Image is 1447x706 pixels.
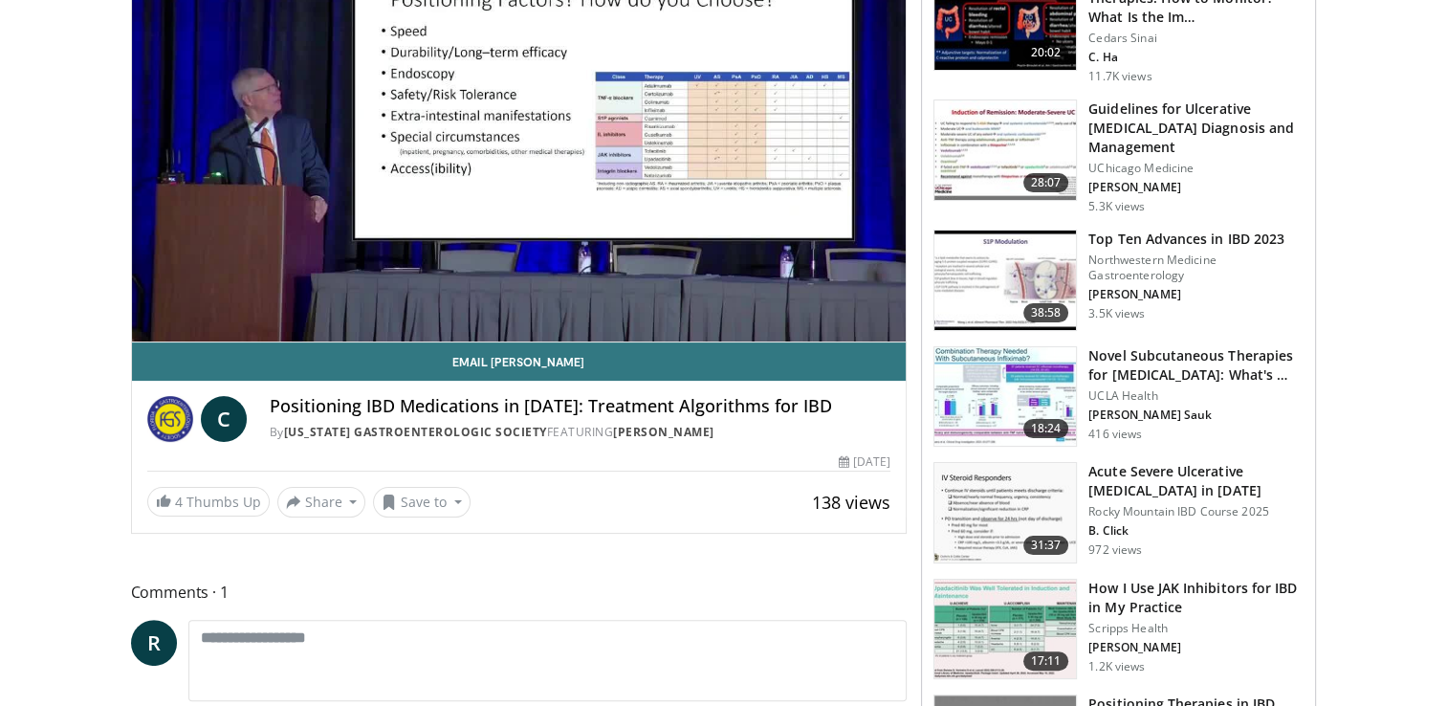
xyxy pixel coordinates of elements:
p: 3.5K views [1088,306,1145,321]
span: 28:07 [1023,173,1069,192]
p: [PERSON_NAME] [1088,640,1304,655]
p: [PERSON_NAME] Sauk [1088,408,1304,423]
a: [PERSON_NAME] [613,424,714,440]
button: Save to [373,487,471,518]
a: [US_STATE] Gastroenterologic Society [284,424,547,440]
span: 31:37 [1023,536,1069,555]
p: Cedars Sinai [1088,31,1304,46]
p: [PERSON_NAME] [1088,180,1304,195]
p: 972 views [1088,542,1142,558]
p: Northwestern Medicine Gastroenterology [1088,253,1304,283]
a: 18:24 Novel Subcutaneous Therapies for [MEDICAL_DATA]: What's … UCLA Health [PERSON_NAME] Sauk 41... [933,346,1304,448]
img: Florida Gastroenterologic Society [147,396,193,442]
a: 38:58 Top Ten Advances in IBD 2023 Northwestern Medicine Gastroenterology [PERSON_NAME] 3.5K views [933,230,1304,331]
h3: How I Use JAK Inhibitors for IBD in My Practice [1088,579,1304,617]
a: 4 Thumbs Up [147,487,270,517]
img: 575377cc-8314-4f18-a9e8-b9b0a75528dd.150x105_q85_crop-smart_upscale.jpg [934,580,1076,679]
p: Rocky Mountain IBD Course 2025 [1088,504,1304,519]
span: Comments 1 [131,580,908,605]
p: 11.7K views [1088,69,1151,84]
a: 28:07 Guidelines for Ulcerative [MEDICAL_DATA] Diagnosis and Management UChicago Medicine [PERSON... [933,99,1304,214]
p: [PERSON_NAME] [1088,287,1304,302]
img: 741871df-6ee3-4ee0-bfa7-8a5f5601d263.150x105_q85_crop-smart_upscale.jpg [934,347,1076,447]
h3: Guidelines for Ulcerative [MEDICAL_DATA] Diagnosis and Management [1088,99,1304,157]
h3: Top Ten Advances in IBD 2023 [1088,230,1304,249]
a: R [131,620,177,666]
p: UChicago Medicine [1088,161,1304,176]
span: 38:58 [1023,303,1069,322]
span: 138 views [812,491,890,514]
span: 20:02 [1023,43,1069,62]
span: 17:11 [1023,651,1069,671]
span: 4 [175,493,183,511]
p: 5.3K views [1088,199,1145,214]
div: By FEATURING [270,424,891,441]
a: 17:11 How I Use JAK Inhibitors for IBD in My Practice Scripps Health [PERSON_NAME] 1.2K views [933,579,1304,680]
h3: Acute Severe Ulcerative [MEDICAL_DATA] in [DATE] [1088,462,1304,500]
p: UCLA Health [1088,388,1304,404]
p: C. Ha [1088,50,1304,65]
p: B. Click [1088,523,1304,539]
span: 18:24 [1023,419,1069,438]
p: Scripps Health [1088,621,1304,636]
h3: Novel Subcutaneous Therapies for [MEDICAL_DATA]: What's … [1088,346,1304,385]
a: Email [PERSON_NAME] [132,342,907,381]
img: 5d508c2b-9173-4279-adad-7510b8cd6d9a.150x105_q85_crop-smart_upscale.jpg [934,100,1076,200]
div: [DATE] [839,453,890,471]
button: Share [277,487,366,518]
h4: Positioning IBD Medications in [DATE]: Treatment Algorithms for IBD [270,396,891,417]
a: C [201,396,247,442]
img: 2f51e707-cd8d-4a31-8e3f-f47d06a7faca.150x105_q85_crop-smart_upscale.jpg [934,231,1076,330]
p: 1.2K views [1088,659,1145,674]
a: 31:37 Acute Severe Ulcerative [MEDICAL_DATA] in [DATE] Rocky Mountain IBD Course 2025 B. Click 97... [933,462,1304,563]
p: 416 views [1088,427,1142,442]
img: b95f4ba9-a713-4ac1-b3c0-4dfbf6aab834.150x105_q85_crop-smart_upscale.jpg [934,463,1076,563]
